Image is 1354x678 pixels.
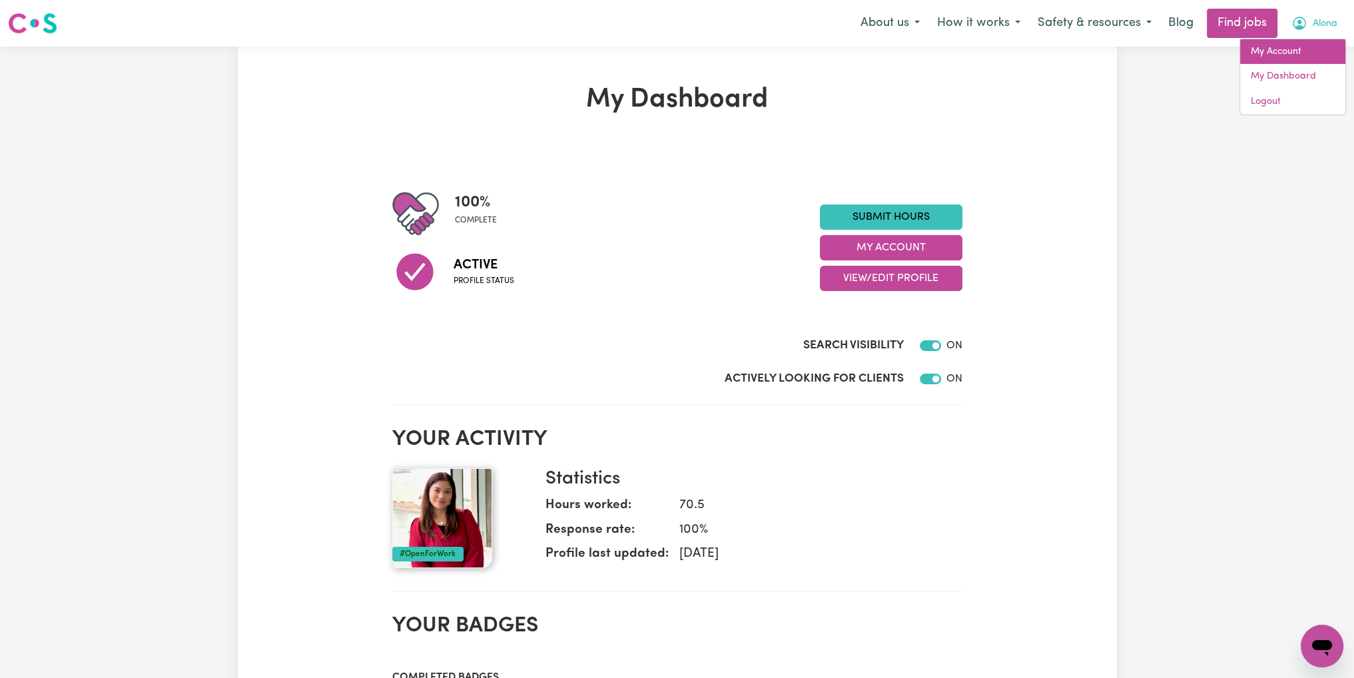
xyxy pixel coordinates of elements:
[454,255,514,275] span: Active
[1239,39,1346,115] div: My Account
[392,613,962,639] h2: Your badges
[545,545,669,569] dt: Profile last updated:
[1301,625,1343,667] iframe: Button to launch messaging window
[1207,9,1277,38] a: Find jobs
[392,468,492,568] img: Your profile picture
[1160,9,1201,38] a: Blog
[8,11,57,35] img: Careseekers logo
[455,190,497,214] span: 100 %
[454,275,514,287] span: Profile status
[820,235,962,260] button: My Account
[852,9,928,37] button: About us
[725,370,904,388] label: Actively Looking for Clients
[669,545,952,564] dd: [DATE]
[1029,9,1160,37] button: Safety & resources
[669,496,952,515] dd: 70.5
[392,547,464,561] div: #OpenForWork
[1240,64,1345,89] a: My Dashboard
[8,8,57,39] a: Careseekers logo
[455,214,497,226] span: complete
[455,190,508,237] div: Profile completeness: 100%
[928,9,1029,37] button: How it works
[820,204,962,230] a: Submit Hours
[946,374,962,384] span: ON
[946,340,962,351] span: ON
[1240,89,1345,115] a: Logout
[545,468,952,491] h3: Statistics
[1240,39,1345,65] a: My Account
[1283,9,1346,37] button: My Account
[392,84,962,116] h1: My Dashboard
[669,521,952,540] dd: 100 %
[1313,17,1337,31] span: Alona
[820,266,962,291] button: View/Edit Profile
[803,337,904,354] label: Search Visibility
[545,521,669,545] dt: Response rate:
[392,427,962,452] h2: Your activity
[545,496,669,521] dt: Hours worked:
